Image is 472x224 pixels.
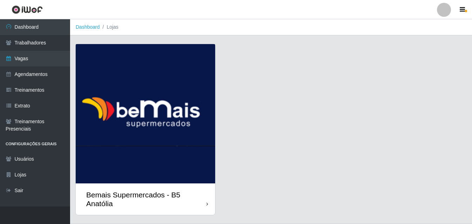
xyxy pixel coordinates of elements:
[86,190,206,208] div: Bemais Supermercados - B5 Anatólia
[12,5,43,14] img: CoreUI Logo
[76,44,215,183] img: cardImg
[76,24,100,30] a: Dashboard
[70,19,472,35] nav: breadcrumb
[100,23,118,31] li: Lojas
[76,44,215,215] a: Bemais Supermercados - B5 Anatólia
